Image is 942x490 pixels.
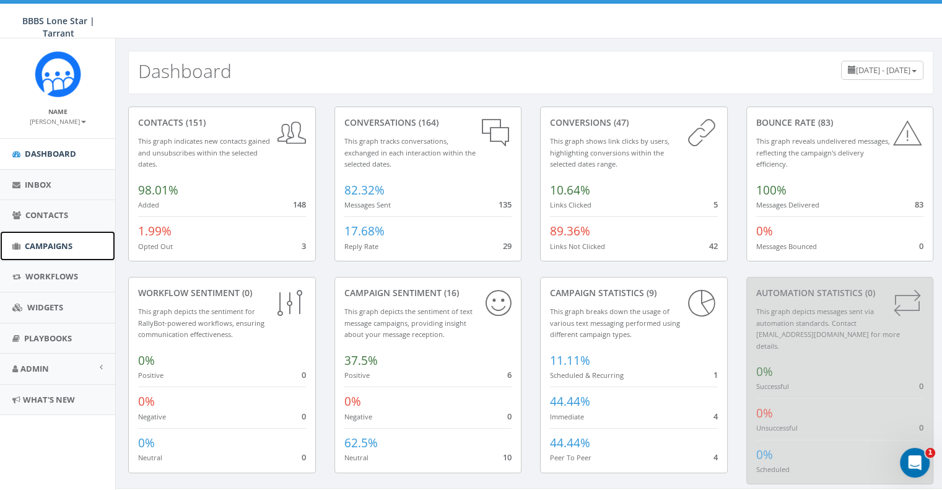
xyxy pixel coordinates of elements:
span: 0 [919,240,923,252]
span: 0 [507,411,512,422]
span: 148 [293,199,306,210]
span: 1 [925,448,935,458]
span: Workflows [25,271,78,282]
small: [PERSON_NAME] [30,117,86,126]
span: 6 [507,369,512,380]
span: 98.01% [138,182,178,198]
span: 0 [302,452,306,463]
small: Scheduled [756,465,790,474]
span: 4 [713,452,718,463]
span: (16) [442,287,459,299]
small: Reply Rate [344,242,378,251]
span: 10 [503,452,512,463]
small: Immediate [550,412,584,421]
div: Campaign Sentiment [344,287,512,299]
span: (47) [611,116,629,128]
span: 37.5% [344,352,378,369]
small: Name [48,107,68,116]
span: 10.64% [550,182,590,198]
span: 135 [499,199,512,210]
div: contacts [138,116,306,129]
small: This graph indicates new contacts gained and unsubscribes within the selected dates. [138,136,270,168]
small: Positive [344,370,370,380]
span: Widgets [27,302,63,313]
span: 0 [302,369,306,380]
span: 83 [915,199,923,210]
span: 42 [709,240,718,252]
span: 11.11% [550,352,590,369]
span: Inbox [25,179,51,190]
small: Neutral [344,453,369,462]
small: Peer To Peer [550,453,591,462]
small: Links Not Clicked [550,242,605,251]
small: Successful [756,382,789,391]
span: Campaigns [25,240,72,252]
span: 0 [919,380,923,392]
div: Automation Statistics [756,287,924,299]
span: 3 [302,240,306,252]
span: 1.99% [138,223,172,239]
small: This graph depicts the sentiment of text message campaigns, providing insight about your message ... [344,307,473,339]
small: This graph depicts messages sent via automation standards. Contact [EMAIL_ADDRESS][DOMAIN_NAME] f... [756,307,900,351]
span: (9) [644,287,656,299]
span: 0% [756,447,773,463]
span: 5 [713,199,718,210]
small: This graph reveals undelivered messages, reflecting the campaign's delivery efficiency. [756,136,890,168]
a: [PERSON_NAME] [30,115,86,126]
h2: Dashboard [138,61,232,81]
span: 89.36% [550,223,590,239]
small: Messages Bounced [756,242,817,251]
small: Negative [344,412,372,421]
span: (83) [816,116,833,128]
span: (151) [183,116,206,128]
span: 44.44% [550,393,590,409]
span: Admin [20,363,49,374]
small: Links Clicked [550,200,591,209]
span: 29 [503,240,512,252]
span: 100% [756,182,787,198]
iframe: Intercom live chat [900,448,930,478]
span: 82.32% [344,182,385,198]
span: (0) [240,287,252,299]
span: 0% [138,393,155,409]
span: (0) [863,287,875,299]
span: Contacts [25,209,68,221]
small: This graph depicts the sentiment for RallyBot-powered workflows, ensuring communication effective... [138,307,264,339]
span: BBBS Lone Star | Tarrant [22,15,95,39]
small: This graph breaks down the usage of various text messaging performed using different campaign types. [550,307,680,339]
span: 0% [756,223,773,239]
small: Scheduled & Recurring [550,370,624,380]
span: 44.44% [550,435,590,451]
div: conversions [550,116,718,129]
small: This graph shows link clicks by users, highlighting conversions within the selected dates range. [550,136,669,168]
small: This graph tracks conversations, exchanged in each interaction within the selected dates. [344,136,476,168]
span: 0% [138,435,155,451]
small: Opted Out [138,242,173,251]
span: Playbooks [24,333,72,344]
small: Messages Delivered [756,200,819,209]
small: Unsuccessful [756,423,798,432]
span: 0% [138,352,155,369]
small: Neutral [138,453,162,462]
span: 4 [713,411,718,422]
span: 1 [713,369,718,380]
span: 0% [756,405,773,421]
small: Negative [138,412,166,421]
span: Dashboard [25,148,76,159]
span: 0 [919,422,923,433]
span: 0 [302,411,306,422]
span: 62.5% [344,435,378,451]
div: Workflow Sentiment [138,287,306,299]
span: What's New [23,394,75,405]
div: Campaign Statistics [550,287,718,299]
div: conversations [344,116,512,129]
small: Positive [138,370,164,380]
span: 0% [756,364,773,380]
span: 17.68% [344,223,385,239]
span: 0% [344,393,361,409]
small: Added [138,200,159,209]
span: (164) [416,116,438,128]
span: [DATE] - [DATE] [856,64,910,76]
img: Rally_Corp_Icon_1.png [35,51,81,97]
div: Bounce Rate [756,116,924,129]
